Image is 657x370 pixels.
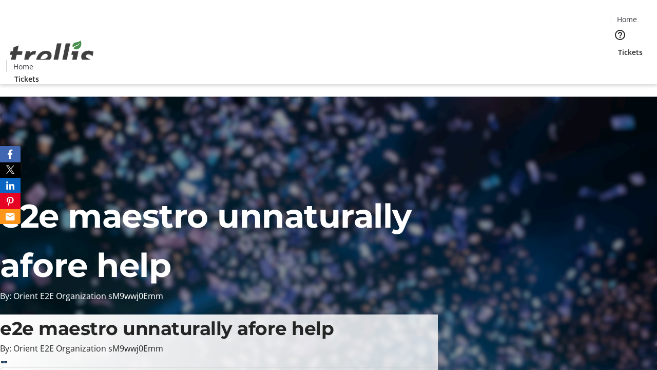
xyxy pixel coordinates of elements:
[610,14,643,25] a: Home
[6,73,47,84] a: Tickets
[617,14,637,25] span: Home
[7,61,40,72] a: Home
[6,29,98,81] img: Orient E2E Organization sM9wwj0Emm's Logo
[618,47,643,58] span: Tickets
[13,61,33,72] span: Home
[610,58,630,78] button: Cart
[610,47,651,58] a: Tickets
[610,25,630,45] button: Help
[14,73,39,84] span: Tickets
